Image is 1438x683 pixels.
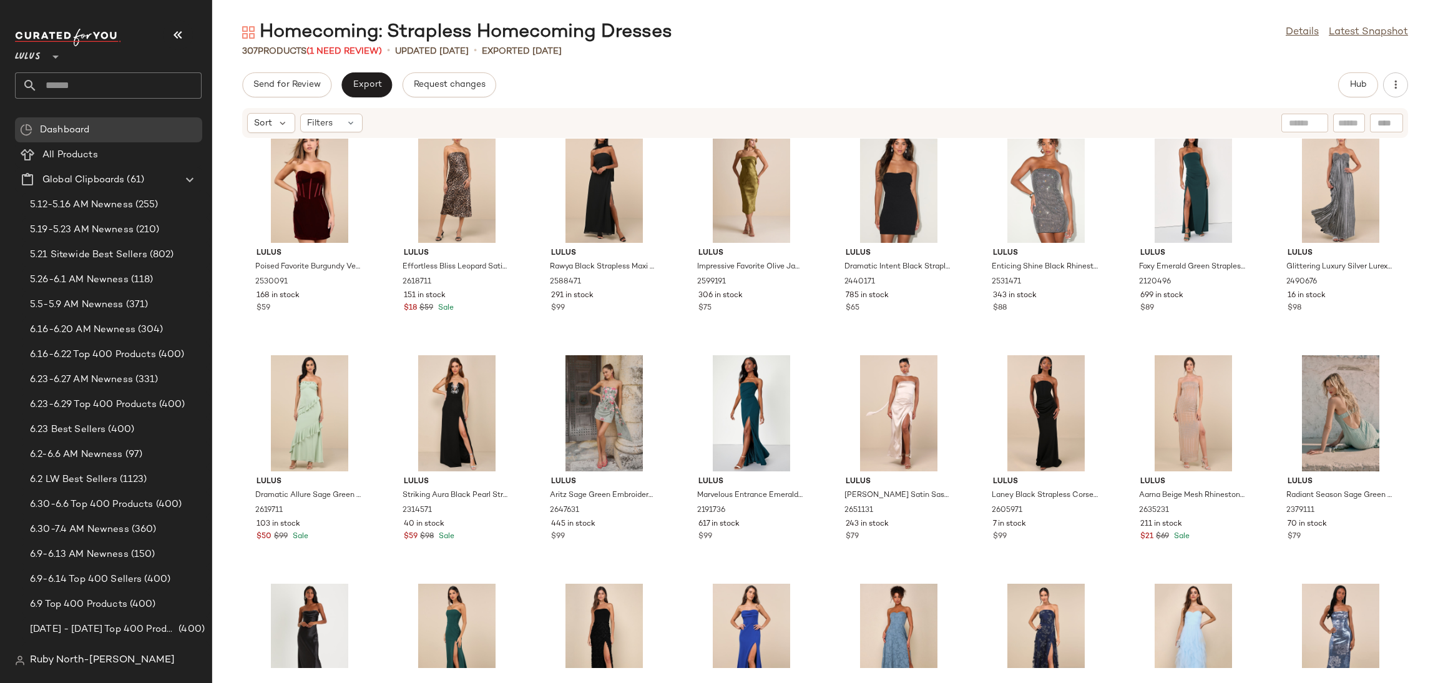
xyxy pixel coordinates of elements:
[105,423,134,437] span: (400)
[404,248,510,259] span: Lulus
[1278,355,1404,471] img: 12898061_2379111.jpg
[257,248,363,259] span: Lulus
[129,273,154,287] span: (118)
[403,277,431,288] span: 2618711
[551,519,595,530] span: 445 in stock
[30,373,133,387] span: 6.23-6.27 AM Newness
[698,303,712,314] span: $75
[551,248,657,259] span: Lulus
[1329,25,1408,40] a: Latest Snapshot
[992,277,1021,288] span: 2531471
[133,373,159,387] span: (331)
[30,448,123,462] span: 6.2-6.6 AM Newness
[395,45,469,58] p: updated [DATE]
[123,448,143,462] span: (97)
[176,622,205,637] span: (400)
[30,597,127,612] span: 6.9 Top 400 Products
[550,262,656,273] span: Rawya Black Strapless Maxi Dress and Scarf Set
[253,80,321,90] span: Send for Review
[413,80,486,90] span: Request changes
[551,531,565,543] span: $99
[242,47,258,56] span: 307
[474,44,477,59] span: •
[290,533,308,541] span: Sale
[1140,303,1154,314] span: $89
[1288,531,1301,543] span: $79
[274,531,288,543] span: $99
[550,505,579,516] span: 2647631
[30,273,129,287] span: 5.26-6.1 AM Newness
[688,355,814,471] img: 10632021_2191736.jpg
[42,148,98,162] span: All Products
[40,123,89,137] span: Dashboard
[550,490,656,501] span: Aritz Sage Green Embroidered Sash Strapless Mini Dress
[1286,505,1314,516] span: 2379111
[697,277,726,288] span: 2599191
[30,423,105,437] span: 6.23 Best Sellers
[255,505,283,516] span: 2619711
[698,248,805,259] span: Lulus
[307,117,333,130] span: Filters
[1286,277,1317,288] span: 2490676
[1140,476,1246,488] span: Lulus
[257,519,300,530] span: 103 in stock
[30,198,133,212] span: 5.12-5.16 AM Newness
[1288,519,1327,530] span: 70 in stock
[697,505,725,516] span: 2191736
[129,523,157,537] span: (360)
[846,476,952,488] span: Lulus
[30,653,175,668] span: Ruby North-[PERSON_NAME]
[993,531,1007,543] span: $99
[846,290,889,302] span: 785 in stock
[983,355,1109,471] img: 12555441_2605971.jpg
[1139,505,1169,516] span: 2635231
[992,490,1098,501] span: Laney Black Strapless Corset Maxi Dress
[157,398,185,412] span: (400)
[255,277,288,288] span: 2530091
[1288,476,1394,488] span: Lulus
[551,476,657,488] span: Lulus
[30,622,176,637] span: [DATE] - [DATE] Top 400 Products
[30,548,129,562] span: 6.9-6.13 AM Newness
[30,323,135,337] span: 6.16-6.20 AM Newness
[993,476,1099,488] span: Lulus
[30,473,117,487] span: 6.2 LW Best Sellers
[1286,262,1392,273] span: Glittering Luxury Silver Lurex Pleated Strapless Maxi Dress
[1288,290,1326,302] span: 16 in stock
[698,519,740,530] span: 617 in stock
[142,572,170,587] span: (400)
[403,505,432,516] span: 2314571
[257,476,363,488] span: Lulus
[551,290,594,302] span: 291 in stock
[846,519,889,530] span: 243 in stock
[135,323,164,337] span: (304)
[1140,248,1246,259] span: Lulus
[242,45,382,58] div: Products
[1288,303,1301,314] span: $98
[436,533,454,541] span: Sale
[844,277,875,288] span: 2440171
[698,531,712,543] span: $99
[352,80,381,90] span: Export
[1140,531,1153,543] span: $21
[147,248,174,262] span: (802)
[127,597,156,612] span: (400)
[404,476,510,488] span: Lulus
[541,355,667,471] img: 12794461_2647631.jpg
[844,505,873,516] span: 2651131
[134,223,160,237] span: (210)
[124,298,149,312] span: (371)
[403,262,509,273] span: Effortless Bliss Leopard Satin Strapless Cowl Back Midi Dress
[404,531,418,543] span: $59
[1286,25,1319,40] a: Details
[254,117,272,130] span: Sort
[124,173,144,187] span: (61)
[1140,290,1183,302] span: 699 in stock
[1171,533,1190,541] span: Sale
[242,20,672,45] div: Homecoming: Strapless Homecoming Dresses
[154,498,182,512] span: (400)
[992,505,1022,516] span: 2605971
[257,303,270,314] span: $59
[1349,80,1367,90] span: Hub
[404,290,446,302] span: 151 in stock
